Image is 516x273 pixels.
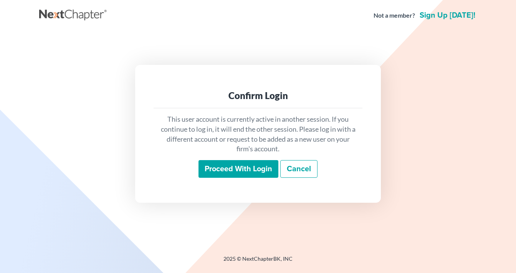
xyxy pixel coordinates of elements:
[198,160,278,178] input: Proceed with login
[374,11,415,20] strong: Not a member?
[39,255,477,269] div: 2025 © NextChapterBK, INC
[160,114,356,154] p: This user account is currently active in another session. If you continue to log in, it will end ...
[160,89,356,102] div: Confirm Login
[418,12,477,19] a: Sign up [DATE]!
[280,160,318,178] a: Cancel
